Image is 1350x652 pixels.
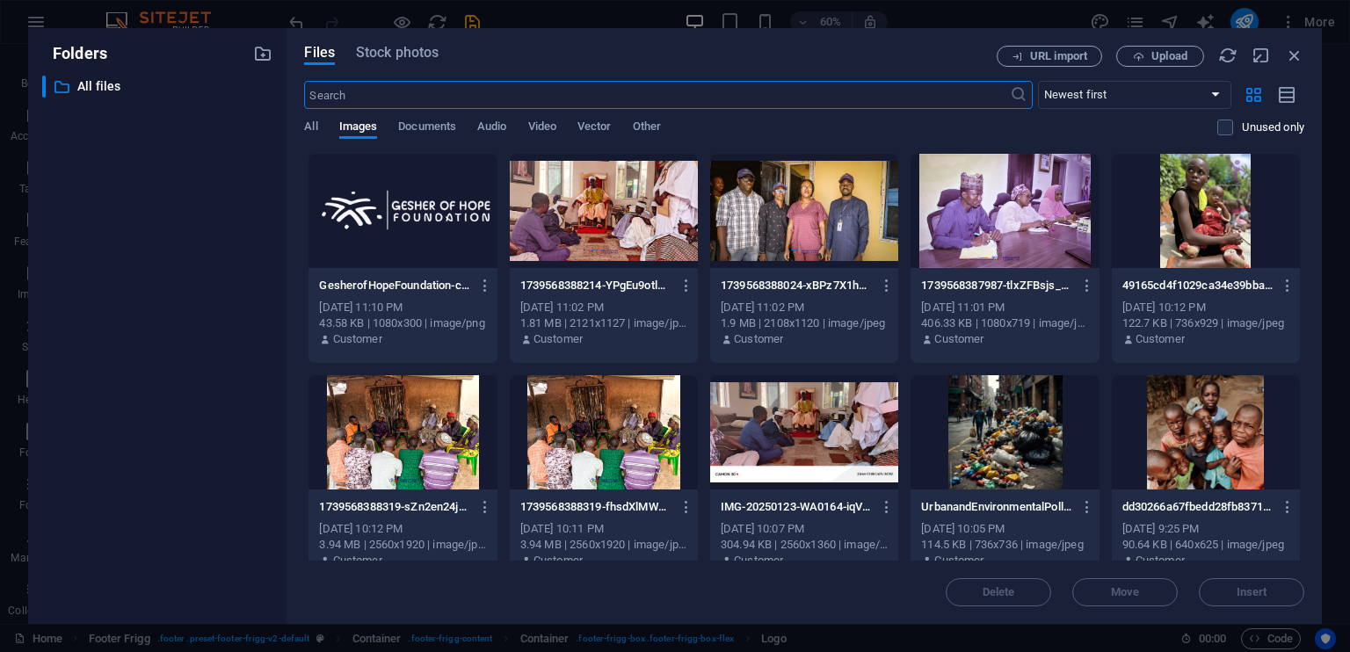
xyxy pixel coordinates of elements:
[921,315,1088,331] div: 406.33 KB | 1080x719 | image/jpeg
[520,537,687,553] div: 3.94 MB | 2560x1920 | image/jpeg
[734,553,783,569] p: Customer
[1252,46,1271,65] i: Minimize
[633,116,661,141] span: Other
[319,315,486,331] div: 43.58 KB | 1080x300 | image/png
[304,81,1009,109] input: Search
[721,300,888,315] div: [DATE] 11:02 PM
[1030,51,1087,62] span: URL import
[333,553,382,569] p: Customer
[304,116,317,141] span: All
[734,331,783,347] p: Customer
[1122,300,1289,315] div: [DATE] 10:12 PM
[721,499,872,515] p: IMG-20250123-WA0164-iqV0SzHpWdCZ0AB8tlinkg.jpg
[997,46,1102,67] button: URL import
[1151,51,1187,62] span: Upload
[1136,331,1185,347] p: Customer
[921,278,1072,293] p: 1739568387987-tlxZFBsjs_mWAHA6hZ1c2Q.JPG
[721,278,872,293] p: 1739568388024-xBPz7X1hXxGa2YGHjATJ2g.JPG
[533,553,583,569] p: Customer
[1122,278,1274,293] p: 49165cd4f1029ca34e39bba74ed31bbe-q6shtO4PGcnJBvMFDRd1iA.jpg
[520,300,687,315] div: [DATE] 11:02 PM
[721,537,888,553] div: 304.94 KB | 2560x1360 | image/jpeg
[319,521,486,537] div: [DATE] 10:12 PM
[1122,521,1289,537] div: [DATE] 9:25 PM
[921,300,1088,315] div: [DATE] 11:01 PM
[42,42,107,65] p: Folders
[1122,499,1274,515] p: dd30266a67fbedd28fb8371dd36258fa-7Iy63MCdhg5d5o6Bn0VT6A.jpg
[934,553,983,569] p: Customer
[319,300,486,315] div: [DATE] 11:10 PM
[921,499,1072,515] p: UrbanandEnvironmentalPollution_garbagerecyclepollutionurbanenvironmentbackgrounds-j-tF6DSMQm0ZH31...
[398,116,456,141] span: Documents
[721,315,888,331] div: 1.9 MB | 2108x1120 | image/jpeg
[528,116,556,141] span: Video
[42,76,46,98] div: ​
[1136,553,1185,569] p: Customer
[520,315,687,331] div: 1.81 MB | 2121x1127 | image/jpeg
[77,76,241,97] p: All files
[520,278,671,293] p: 1739568388214-YPgEu9otlUYDohkFMmsBcw.JPG
[520,499,671,515] p: 1739568388319-fhsdXlMWO8BCpR1ZtOufDw.JPG
[477,116,506,141] span: Audio
[1218,46,1237,65] i: Reload
[1242,120,1304,135] p: Displays only files that are not in use on the website. Files added during this session can still...
[1122,315,1289,331] div: 122.7 KB | 736x929 | image/jpeg
[921,537,1088,553] div: 114.5 KB | 736x736 | image/jpeg
[339,116,378,141] span: Images
[520,521,687,537] div: [DATE] 10:11 PM
[934,331,983,347] p: Customer
[1122,537,1289,553] div: 90.64 KB | 640x625 | image/jpeg
[333,331,382,347] p: Customer
[319,537,486,553] div: 3.94 MB | 2560x1920 | image/jpeg
[921,521,1088,537] div: [DATE] 10:05 PM
[356,42,439,63] span: Stock photos
[533,331,583,347] p: Customer
[319,499,470,515] p: 1739568388319-sZn2en24jnqGTCpxLGVy0Q.JPG
[1285,46,1304,65] i: Close
[319,278,470,293] p: GesherofHopeFoundation-c9lnkyXs2fyjKseN0EUdcg.png
[253,44,272,63] i: Create new folder
[721,521,888,537] div: [DATE] 10:07 PM
[304,42,335,63] span: Files
[1116,46,1204,67] button: Upload
[577,116,612,141] span: Vector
